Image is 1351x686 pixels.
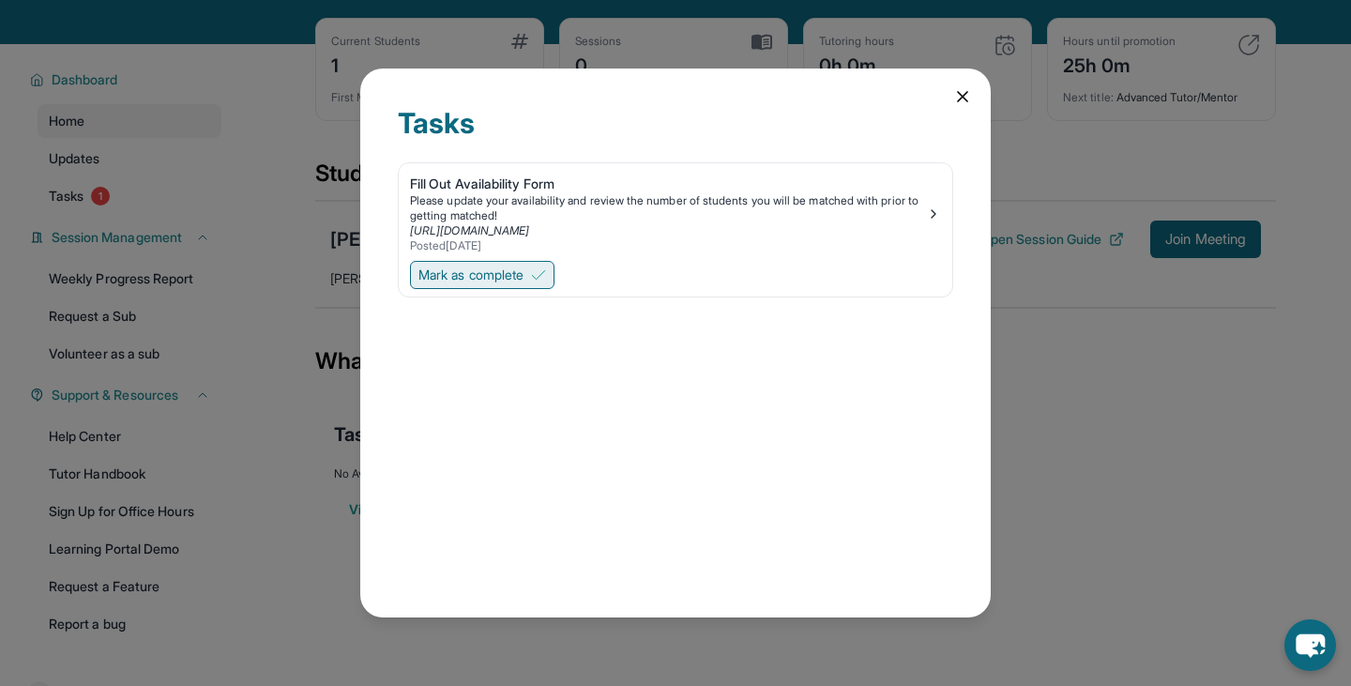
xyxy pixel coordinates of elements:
div: Fill Out Availability Form [410,175,926,193]
div: Posted [DATE] [410,238,926,253]
button: Mark as complete [410,261,554,289]
button: chat-button [1284,619,1336,671]
img: Mark as complete [531,267,546,282]
a: [URL][DOMAIN_NAME] [410,223,529,237]
span: Mark as complete [418,266,524,284]
div: Please update your availability and review the number of students you will be matched with prior ... [410,193,926,223]
a: Fill Out Availability FormPlease update your availability and review the number of students you w... [399,163,952,257]
div: Tasks [398,106,953,162]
